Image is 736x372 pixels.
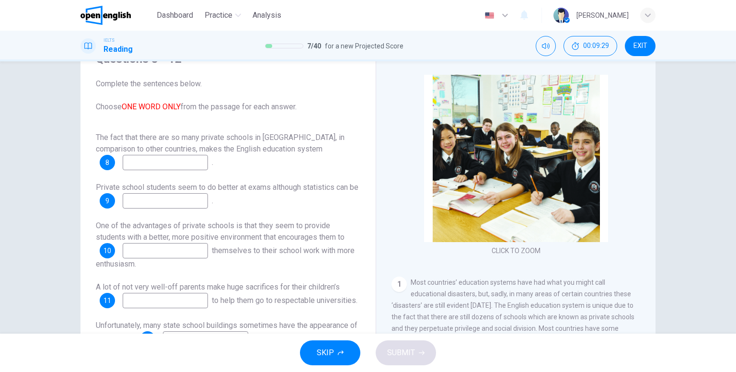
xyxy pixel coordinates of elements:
[625,36,655,56] button: EXIT
[536,36,556,56] div: Mute
[205,10,232,21] span: Practice
[96,246,355,268] span: themselves to their school work with more enthusiasm.
[249,7,285,24] button: Analysis
[553,8,569,23] img: Profile picture
[105,198,109,204] span: 9
[563,36,617,56] button: 00:09:29
[96,221,345,242] span: One of the advantages of private schools is that they seem to provide students with a better, mor...
[583,42,609,50] span: 00:09:29
[307,40,321,52] span: 7 / 40
[325,40,403,52] span: for a new Projected Score
[103,297,111,304] span: 11
[563,36,617,56] div: Hide
[212,196,213,205] span: .
[103,44,133,55] h1: Reading
[96,321,357,343] span: Unfortunately, many state school buildings sometimes have the appearance of an industrial
[253,10,281,21] span: Analysis
[300,340,360,365] button: SKIP
[201,7,245,24] button: Practice
[212,296,357,305] span: to help them go to respectable universities.
[96,78,360,113] span: Complete the sentences below. Choose from the passage for each answer.
[483,12,495,19] img: en
[96,133,345,153] span: The fact that there are so many private schools in [GEOGRAPHIC_DATA], in comparison to other coun...
[157,10,193,21] span: Dashboard
[96,183,358,192] span: Private school students seem to do better at exams although statistics can be
[103,37,115,44] span: IELTS
[153,7,197,24] button: Dashboard
[633,42,647,50] span: EXIT
[103,247,111,254] span: 10
[122,102,181,111] font: ONE WORD ONLY
[576,10,629,21] div: [PERSON_NAME]
[105,159,109,166] span: 8
[391,277,407,292] div: 1
[80,6,131,25] img: OpenEnglish logo
[80,6,153,25] a: OpenEnglish logo
[96,282,340,291] span: A lot of not very well-off parents make huge sacrifices for their children’s
[317,346,334,360] span: SKIP
[212,158,213,167] span: .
